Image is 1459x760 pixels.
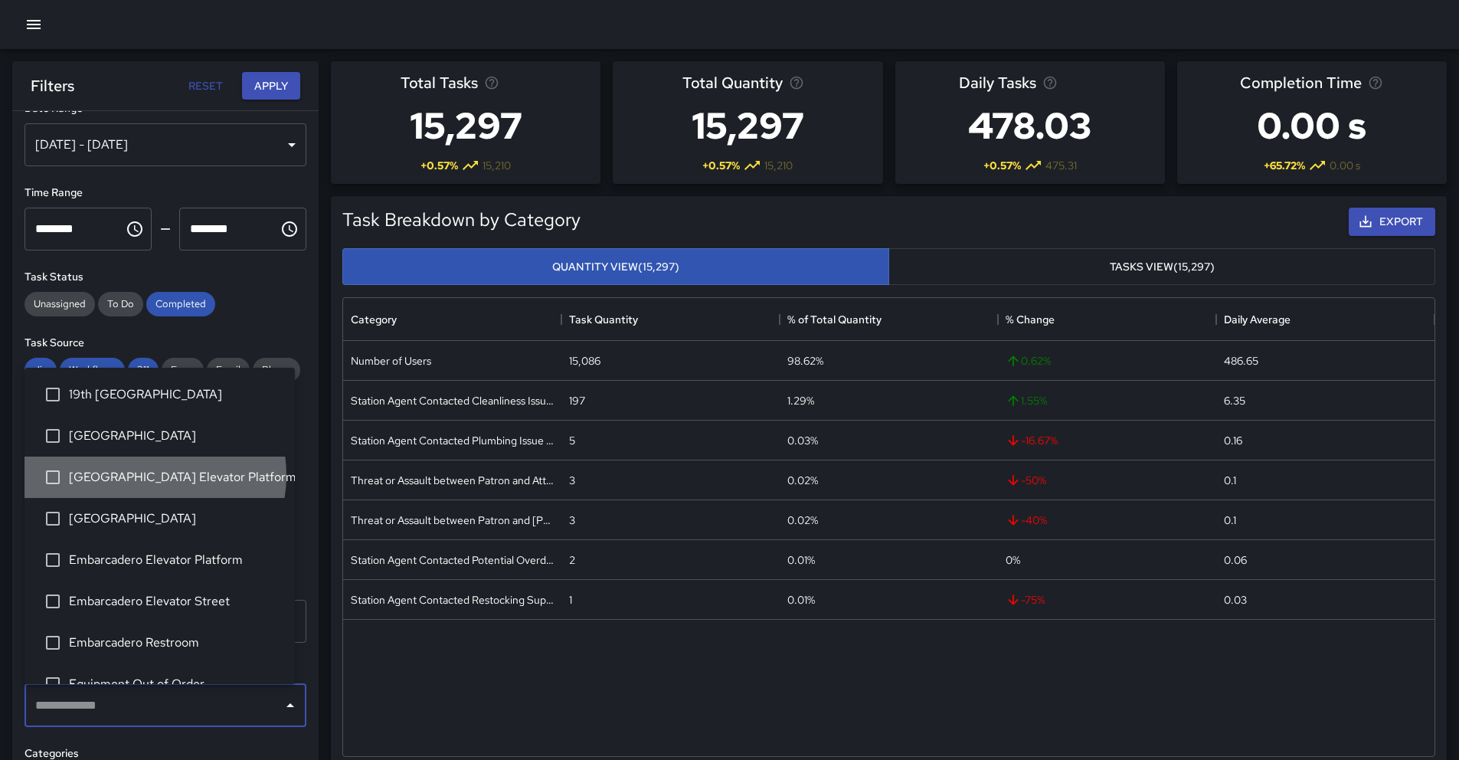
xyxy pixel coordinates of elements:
div: Number of Users [351,353,431,369]
div: 1.29% [787,393,814,408]
span: 0.62 % [1006,353,1051,369]
div: 3 [569,473,575,488]
span: Daily Tasks [959,70,1036,95]
div: % Change [998,298,1216,341]
div: Jia [25,358,57,382]
div: 0.06 [1224,552,1247,568]
div: 15,086 [569,353,600,369]
div: 3 [569,513,575,528]
span: 0.00 s [1330,158,1360,173]
span: To Do [98,297,143,310]
div: % Change [1006,298,1055,341]
span: -50 % [1006,473,1046,488]
div: 2 [569,552,575,568]
span: Email [207,363,250,376]
div: 1 [569,592,572,608]
span: Form [162,363,204,376]
div: Station Agent Contacted Restocking Supplies Request [351,592,554,608]
div: Email [207,358,250,382]
div: 5 [569,433,575,448]
span: Embarcadero Elevator Platform [69,551,283,569]
span: Embarcadero Restroom [69,634,283,652]
button: Choose time, selected time is 12:00 AM [119,214,150,244]
button: Choose time, selected time is 11:59 PM [274,214,305,244]
div: 0.03 [1224,592,1247,608]
button: Reset [181,72,230,100]
div: 0.03% [787,433,818,448]
span: Embarcadero Elevator Street [69,592,283,611]
div: 311 [128,358,159,382]
div: Threat or Assault between Patron and Patron - BART PD Contacted [351,513,554,528]
div: Station Agent Contacted Potential Overdose [351,552,554,568]
div: % of Total Quantity [780,298,998,341]
button: Quantity View(15,297) [342,248,889,286]
div: Task Quantity [561,298,780,341]
span: 311 [128,363,159,376]
div: 6.35 [1224,393,1245,408]
h3: 15,297 [682,95,813,156]
div: Task Quantity [569,298,638,341]
span: Completion Time [1240,70,1362,95]
svg: Total number of tasks in the selected period, compared to the previous period. [484,75,499,90]
div: Phone [253,358,300,382]
div: 197 [569,393,585,408]
h6: Task Status [25,269,306,286]
span: 15,210 [764,158,793,173]
span: Workflows [60,363,125,376]
span: -40 % [1006,513,1047,528]
span: Equipment Out of Order [69,675,283,693]
div: To Do [98,292,143,316]
div: 0.16 [1224,433,1242,448]
span: [GEOGRAPHIC_DATA] Elevator Platform [69,468,283,486]
h3: 478.03 [959,95,1101,156]
div: 0.01% [787,592,815,608]
h6: Filters [31,74,74,98]
div: Station Agent Contacted Plumbing Issue Reported [351,433,554,448]
div: Daily Average [1216,298,1434,341]
span: 15,210 [483,158,511,173]
span: Jia [25,363,57,376]
span: -75 % [1006,592,1045,608]
svg: Average time taken to complete tasks in the selected period, compared to the previous period. [1368,75,1383,90]
div: 0.02% [787,513,818,528]
h6: Task Source [25,335,306,352]
div: Station Agent Contacted Cleanliness Issue Reported [351,393,554,408]
div: 98.62% [787,353,823,369]
span: Unassigned [25,297,95,310]
button: Tasks View(15,297) [888,248,1435,286]
span: Completed [146,297,215,310]
div: Unassigned [25,292,95,316]
span: Total Quantity [682,70,783,95]
div: 0.02% [787,473,818,488]
span: + 65.72 % [1264,158,1305,173]
svg: Total task quantity in the selected period, compared to the previous period. [789,75,804,90]
button: Close [280,695,301,716]
button: Apply [242,72,300,100]
div: Daily Average [1224,298,1291,341]
span: 475.31 [1045,158,1077,173]
div: 0.1 [1224,473,1236,488]
span: [GEOGRAPHIC_DATA] [69,427,283,445]
span: 0 % [1006,552,1020,568]
h3: 0.00 s [1240,95,1383,156]
h6: Time Range [25,185,306,201]
h3: 15,297 [401,95,532,156]
div: 0.1 [1224,513,1236,528]
button: Export [1349,208,1435,236]
span: + 0.57 % [702,158,740,173]
svg: Average number of tasks per day in the selected period, compared to the previous period. [1042,75,1058,90]
span: 19th [GEOGRAPHIC_DATA] [69,385,283,404]
span: + 0.57 % [420,158,458,173]
span: Total Tasks [401,70,478,95]
div: 486.65 [1224,353,1258,369]
span: Phone [253,363,300,376]
span: -16.67 % [1006,433,1058,448]
div: Threat or Assault between Patron and Attendant - BART PD Contacted [351,473,554,488]
span: 1.55 % [1006,393,1047,408]
div: % of Total Quantity [787,298,882,341]
div: Workflows [60,358,125,382]
div: Category [343,298,561,341]
span: + 0.57 % [983,158,1021,173]
span: [GEOGRAPHIC_DATA] [69,509,283,528]
div: [DATE] - [DATE] [25,123,306,166]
